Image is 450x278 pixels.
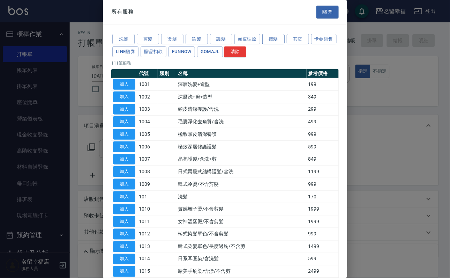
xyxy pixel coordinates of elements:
button: 加入 [113,179,135,190]
td: 1199 [307,166,339,178]
td: 毛囊淨化去角質/含洗 [176,116,307,128]
td: 999 [307,178,339,191]
td: 1014 [137,253,158,265]
td: 1999 [307,215,339,228]
th: 名稱 [176,69,307,78]
button: 加入 [113,104,135,115]
td: 1008 [137,166,158,178]
td: 1010 [137,203,158,215]
td: 1013 [137,240,158,253]
td: 170 [307,190,339,203]
button: LINE酷券 [112,46,138,57]
td: 2499 [307,265,339,278]
button: 加入 [113,241,135,252]
button: FUNNOW [168,46,195,57]
td: 1007 [137,153,158,166]
button: 加入 [113,216,135,227]
button: 清除 [224,46,246,57]
td: 199 [307,78,339,91]
td: 1003 [137,103,158,116]
td: 1999 [307,203,339,215]
th: 代號 [137,69,158,78]
td: 1011 [137,215,158,228]
button: 加入 [113,191,135,202]
td: 質感離子燙/不含剪髮 [176,203,307,215]
p: 111 筆服務 [111,60,339,66]
button: 卡券銷售 [311,34,337,45]
td: 洗髮 [176,190,307,203]
td: 599 [307,140,339,153]
td: 999 [307,228,339,241]
td: 1001 [137,78,158,91]
button: 接髮 [262,34,285,45]
td: 599 [307,253,339,265]
button: 加入 [113,129,135,140]
button: 加入 [113,79,135,90]
button: 加入 [113,154,135,165]
button: 染髮 [186,34,208,45]
button: 護髮 [210,34,232,45]
td: 1499 [307,240,339,253]
button: 頭皮理療 [234,34,260,45]
td: 1015 [137,265,158,278]
td: 頭皮清潔養護/含洗 [176,103,307,116]
button: 關閉 [316,6,339,19]
td: 女神溫塑燙/不含剪髮 [176,215,307,228]
td: 韓式染髮單色/不含剪髮 [176,228,307,241]
td: 韓式染髮單色/長度過胸/不含剪 [176,240,307,253]
td: 1002 [137,90,158,103]
td: 1004 [137,116,158,128]
button: 其它 [287,34,309,45]
td: 日系耳圈染/含洗髮 [176,253,307,265]
td: 日式兩段式結構護髮/含洗 [176,166,307,178]
td: 499 [307,116,339,128]
span: 所有服務 [111,8,134,15]
button: 加入 [113,229,135,240]
th: 參考價格 [307,69,339,78]
td: 1005 [137,128,158,141]
button: 贈品扣款 [141,46,166,57]
button: 洗髮 [112,34,135,45]
td: 999 [307,128,339,141]
td: 1012 [137,228,158,241]
th: 類別 [158,69,176,78]
td: 極致頭皮清潔養護 [176,128,307,141]
td: 299 [307,103,339,116]
td: 1006 [137,140,158,153]
button: 加入 [113,254,135,265]
td: 349 [307,90,339,103]
button: 加入 [113,141,135,152]
td: 晶亮護髮/含洗+剪 [176,153,307,166]
td: 1009 [137,178,158,191]
td: 歐美手刷染/含漂/不含剪 [176,265,307,278]
td: 101 [137,190,158,203]
td: 極致深層修護護髮 [176,140,307,153]
button: GOMAJL [197,46,223,57]
button: 剪髮 [137,34,159,45]
td: 深層洗+剪+造型 [176,90,307,103]
td: 韓式冷燙/不含剪髮 [176,178,307,191]
button: 加入 [113,204,135,215]
button: 加入 [113,166,135,177]
button: 燙髮 [161,34,183,45]
button: 加入 [113,116,135,127]
button: 加入 [113,92,135,102]
button: 加入 [113,266,135,277]
td: 849 [307,153,339,166]
td: 深層洗髮+造型 [176,78,307,91]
